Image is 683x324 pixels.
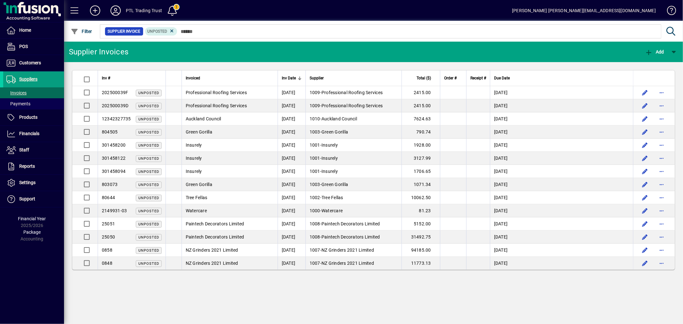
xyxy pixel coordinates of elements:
[102,169,126,174] span: 301458094
[3,55,64,71] a: Customers
[19,115,37,120] span: Products
[321,90,383,95] span: Professional Roofing Services
[402,139,440,152] td: 1928.00
[321,169,338,174] span: Insurely
[186,142,202,148] span: Insurely
[402,257,440,270] td: 11773.13
[278,204,305,217] td: [DATE]
[490,257,633,270] td: [DATE]
[310,247,320,253] span: 1007
[321,116,357,121] span: Auckland Council
[305,152,402,165] td: -
[402,191,440,204] td: 10062.50
[490,112,633,126] td: [DATE]
[643,46,666,58] button: Add
[417,75,431,82] span: Total ($)
[186,75,200,82] span: Invoiced
[310,116,320,121] span: 1010
[6,90,27,95] span: Invoices
[512,5,656,16] div: [PERSON_NAME] [PERSON_NAME][EMAIL_ADDRESS][DOMAIN_NAME]
[186,208,207,213] span: Watercare
[102,116,131,121] span: 12342327735
[310,129,320,134] span: 1003
[640,258,650,268] button: Edit
[102,195,115,200] span: 80644
[656,140,667,150] button: More options
[6,101,30,106] span: Payments
[490,231,633,244] td: [DATE]
[3,109,64,126] a: Products
[19,164,35,169] span: Reports
[321,261,374,266] span: NZ Grinders 2021 Limited
[186,90,247,95] span: Professional Roofing Services
[321,129,348,134] span: Green Gorilla
[490,244,633,257] td: [DATE]
[640,101,650,111] button: Edit
[321,103,383,108] span: Professional Roofing Services
[105,5,126,16] button: Profile
[71,29,92,34] span: Filter
[19,60,41,65] span: Customers
[19,196,35,201] span: Support
[656,179,667,190] button: More options
[3,22,64,38] a: Home
[3,87,64,98] a: Invoices
[305,139,402,152] td: -
[3,39,64,55] a: POS
[108,28,141,35] span: Supplier Invoice
[138,170,159,174] span: Unposted
[305,257,402,270] td: -
[321,247,374,253] span: NZ Grinders 2021 Limited
[19,131,39,136] span: Financials
[321,142,338,148] span: Insurely
[3,158,64,174] a: Reports
[138,104,159,108] span: Unposted
[186,261,238,266] span: NZ Grinders 2021 Limited
[278,165,305,178] td: [DATE]
[102,234,115,239] span: 25050
[278,112,305,126] td: [DATE]
[186,247,238,253] span: NZ Grinders 2021 Limited
[470,75,486,82] span: Receipt #
[490,204,633,217] td: [DATE]
[102,103,129,108] span: 202500039D
[102,247,112,253] span: 0858
[310,182,320,187] span: 1003
[23,230,41,235] span: Package
[321,195,343,200] span: Tree Fellas
[278,217,305,231] td: [DATE]
[145,27,177,36] mat-chip: Invoice Status: Unposted
[310,103,320,108] span: 1009
[321,156,338,161] span: Insurely
[278,126,305,139] td: [DATE]
[19,147,29,152] span: Staff
[321,234,380,239] span: Paintech Decorators Limited
[278,86,305,99] td: [DATE]
[102,75,162,82] div: Inv #
[138,143,159,148] span: Unposted
[490,178,633,191] td: [DATE]
[444,75,462,82] div: Order #
[3,142,64,158] a: Staff
[138,157,159,161] span: Unposted
[656,166,667,176] button: More options
[3,126,64,142] a: Financials
[186,221,244,226] span: Paintech Decorators Limited
[278,257,305,270] td: [DATE]
[444,75,457,82] span: Order #
[186,156,202,161] span: Insurely
[19,28,31,33] span: Home
[138,248,159,253] span: Unposted
[402,165,440,178] td: 1706.65
[310,221,320,226] span: 1008
[490,126,633,139] td: [DATE]
[640,245,650,255] button: Edit
[69,47,128,57] div: Supplier Invoices
[138,262,159,266] span: Unposted
[138,222,159,226] span: Unposted
[102,75,110,82] span: Inv #
[490,152,633,165] td: [DATE]
[305,204,402,217] td: -
[186,116,221,121] span: Auckland Council
[640,206,650,216] button: Edit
